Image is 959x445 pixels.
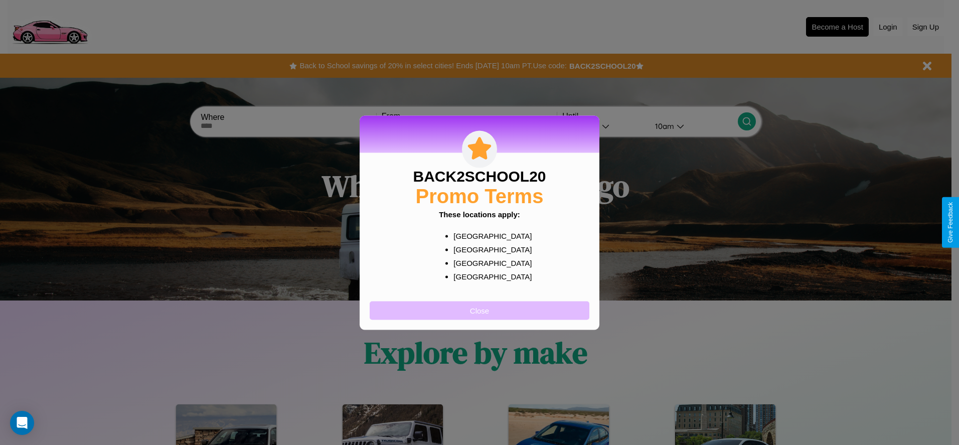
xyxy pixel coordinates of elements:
h2: Promo Terms [416,185,544,207]
button: Close [370,301,589,320]
div: Open Intercom Messenger [10,411,34,435]
p: [GEOGRAPHIC_DATA] [453,242,525,256]
p: [GEOGRAPHIC_DATA] [453,269,525,283]
b: These locations apply: [439,210,520,218]
p: [GEOGRAPHIC_DATA] [453,229,525,242]
div: Give Feedback [947,202,954,243]
p: [GEOGRAPHIC_DATA] [453,256,525,269]
h3: BACK2SCHOOL20 [413,168,546,185]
